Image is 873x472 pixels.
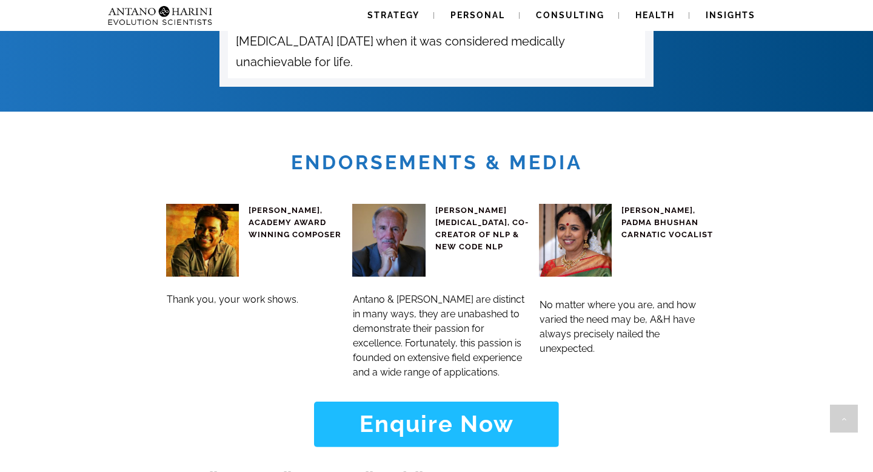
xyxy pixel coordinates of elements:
[314,402,558,447] a: Enquire Now
[539,204,612,277] img: Sudha Ragunathan
[352,204,425,277] img: John-grinder-big-square-300x300
[450,10,505,20] span: Personal
[621,204,715,241] h4: [PERSON_NAME], PADMA BHUSHAN CARNATIC VOCALIST
[367,10,420,20] span: Strategy
[706,10,755,20] span: Insights
[536,10,604,20] span: Consulting
[435,206,529,251] span: [PERSON_NAME][MEDICAL_DATA], CO-CREATOR OF NLP & NEW CODE NLP
[249,206,341,239] span: [PERSON_NAME], ACADEMY AWARD WINNING COMPOSER
[353,294,524,378] span: Antano & [PERSON_NAME] are distinct in many ways, they are unabashed to demonstrate their passion...
[360,410,514,437] strong: Enquire Now
[2,150,871,175] h1: Endorsements & Media
[167,294,298,305] span: Thank you, your work shows.
[540,299,696,354] span: No matter where you are, and how varied the need may be, A&H have always precisely nailed the une...
[166,204,239,277] img: ar rahman
[635,10,675,20] span: Health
